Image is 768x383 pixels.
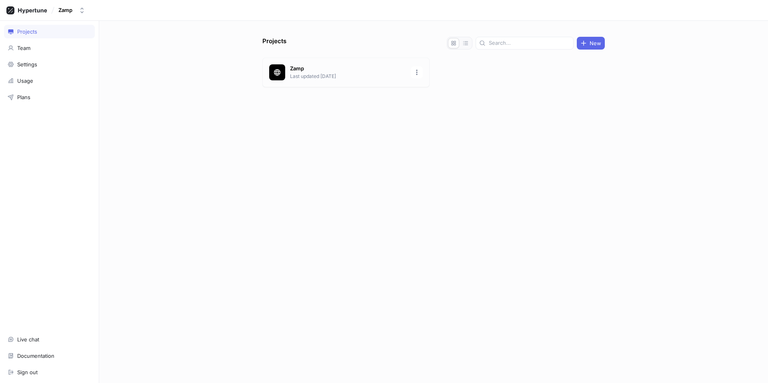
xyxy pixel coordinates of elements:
[4,74,95,88] a: Usage
[17,336,39,343] div: Live chat
[4,58,95,71] a: Settings
[577,37,605,50] button: New
[262,37,286,50] p: Projects
[290,65,406,73] p: Zamp
[58,7,72,14] div: Zamp
[17,353,54,359] div: Documentation
[17,28,37,35] div: Projects
[55,4,88,17] button: Zamp
[4,90,95,104] a: Plans
[17,61,37,68] div: Settings
[17,369,38,375] div: Sign out
[4,25,95,38] a: Projects
[17,94,30,100] div: Plans
[4,349,95,363] a: Documentation
[17,45,30,51] div: Team
[4,41,95,55] a: Team
[489,39,570,47] input: Search...
[590,41,601,46] span: New
[290,73,406,80] p: Last updated [DATE]
[17,78,33,84] div: Usage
